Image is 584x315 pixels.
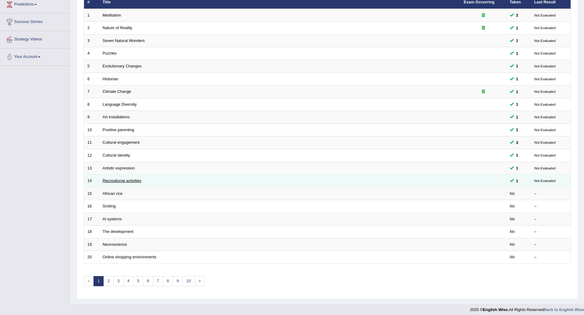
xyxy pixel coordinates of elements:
[534,242,567,248] div: –
[143,276,153,286] a: 6
[103,166,135,170] a: Artistic expression
[103,38,145,43] a: Seven Natural Wonders
[534,13,555,17] small: Not Evaluated
[103,115,130,119] a: Art installations
[534,216,567,222] div: –
[534,191,567,197] div: –
[470,304,584,313] div: 2025 © All Rights Reserved
[84,60,99,73] td: 5
[510,217,515,221] em: No
[103,127,134,132] a: Positive parenting
[84,238,99,251] td: 19
[84,47,99,60] td: 4
[84,213,99,226] td: 17
[113,276,124,286] a: 3
[514,139,521,146] span: You can still take this question
[84,85,99,98] td: 7
[84,73,99,85] td: 6
[514,37,521,44] span: You can still take this question
[84,149,99,162] td: 12
[103,89,131,94] a: Climate Change
[534,115,555,119] small: Not Evaluated
[510,191,515,196] em: No
[84,200,99,213] td: 16
[94,276,104,286] a: 1
[514,114,521,120] span: You can still take this question
[84,9,99,22] td: 1
[514,50,521,57] span: You can still take this question
[103,217,122,221] a: Al systems
[534,154,555,157] small: Not Evaluated
[0,31,70,46] a: Strategy Videos
[514,25,521,31] span: You can still take this question
[544,307,584,312] a: Back to English Wise
[133,276,143,286] a: 5
[84,187,99,200] td: 15
[514,101,521,108] span: You can still take this question
[514,165,521,171] span: You can still take this question
[84,34,99,47] td: 3
[0,13,70,29] a: Success Stories
[84,162,99,175] td: 13
[514,89,521,95] span: You can still take this question
[103,13,121,17] a: Meditation
[534,51,555,55] small: Not Evaluated
[103,191,123,196] a: African rice
[153,276,163,286] a: 7
[514,12,521,18] span: You can still take this question
[103,25,132,30] a: Nature of Reality
[510,229,515,234] em: No
[514,76,521,82] span: You can still take this question
[84,251,99,264] td: 20
[103,229,133,234] a: The development
[123,276,133,286] a: 4
[534,141,555,144] small: Not Evaluated
[103,140,140,145] a: Cultural engagement
[514,152,521,158] span: You can still take this question
[534,166,555,170] small: Not Evaluated
[103,242,127,247] a: Neuroscience
[464,25,503,31] div: Exam occurring question
[534,203,567,209] div: –
[84,276,94,286] span: «
[103,178,141,183] a: Recreational activities
[173,276,183,286] a: 9
[84,22,99,35] td: 2
[103,102,137,107] a: Language Diversity
[514,178,521,184] span: You can still take this question
[84,175,99,188] td: 14
[534,254,567,260] div: –
[534,128,555,132] small: Not Evaluated
[195,276,205,286] a: »
[534,179,555,183] small: Not Evaluated
[103,276,113,286] a: 2
[534,39,555,43] small: Not Evaluated
[84,98,99,111] td: 8
[84,123,99,136] td: 10
[534,90,555,93] small: Not Evaluated
[0,48,70,64] a: Your Account
[103,64,142,68] a: Evolutionary Changes
[103,204,116,208] a: Smiling
[84,111,99,124] td: 9
[510,242,515,247] em: No
[464,89,503,95] div: Exam occurring question
[464,13,503,18] div: Exam occurring question
[534,64,555,68] small: Not Evaluated
[510,204,515,208] em: No
[534,103,555,106] small: Not Evaluated
[534,26,555,30] small: Not Evaluated
[103,255,157,259] a: Online shopping environments
[103,51,117,55] a: Puzzles
[514,63,521,69] span: You can still take this question
[163,276,173,286] a: 8
[84,136,99,149] td: 11
[84,226,99,238] td: 18
[534,229,567,235] div: –
[514,127,521,133] span: You can still take this question
[103,153,130,157] a: Cultural identity
[103,77,118,81] a: Historian
[510,255,515,259] em: No
[483,307,509,312] strong: English Wise.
